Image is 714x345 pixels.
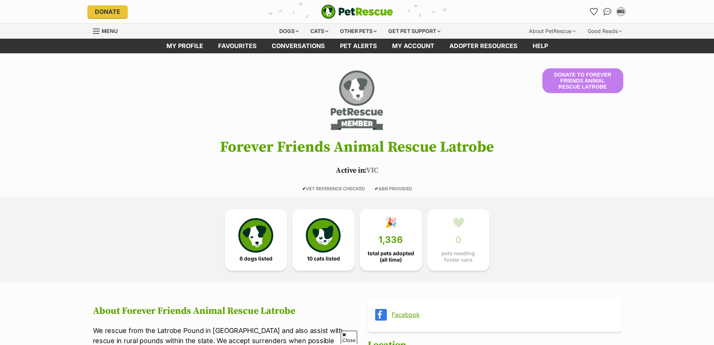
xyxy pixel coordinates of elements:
[82,165,633,176] p: VIC
[452,217,464,228] div: 💚
[524,24,581,39] div: About PetRescue
[302,186,306,191] icon: ✔
[93,306,347,317] h2: About Forever Friends Animal Rescue Latrobe
[525,39,555,53] a: Help
[87,5,128,18] a: Donate
[374,186,378,191] icon: ✔
[329,68,385,132] img: Forever Friends Animal Rescue Latrobe
[211,39,264,53] a: Favourites
[603,8,611,15] img: chat-41dd97257d64d25036548639549fe6c8038ab92f7586957e7f3b1b290dea8141.svg
[238,218,273,253] img: petrescue-icon-eee76f85a60ef55c4a1927667547b313a7c0e82042636edf73dce9c88f694885.svg
[335,24,382,39] div: Other pets
[82,139,633,155] h1: Forever Friends Animal Rescue Latrobe
[442,39,525,53] a: Adopter resources
[102,28,118,34] span: Menu
[588,6,627,18] ul: Account quick links
[225,209,287,271] a: 6 dogs listed
[321,5,393,19] img: logo-e224e6f780fb5917bec1dbf3a21bbac754714ae5b6737aabdf751b685950b380.svg
[615,6,627,18] button: My account
[455,235,461,245] span: 0
[383,24,446,39] div: Get pet support
[306,218,340,253] img: cat-icon-068c71abf8fe30c970a85cd354bc8e23425d12f6e8612795f06af48be43a487a.svg
[588,6,600,18] a: Favourites
[159,39,211,53] a: My profile
[332,39,385,53] a: Pet alerts
[305,24,334,39] div: Cats
[274,24,304,39] div: Dogs
[360,209,422,271] a: 🎉 1,336 total pets adopted (all time)
[392,311,611,318] a: Facebook
[93,24,123,37] a: Menu
[264,39,332,53] a: conversations
[434,250,483,262] span: pets needing foster care
[385,39,442,53] a: My account
[617,8,625,15] div: MG
[366,250,416,262] span: total pets adopted (all time)
[341,331,357,344] span: Close
[302,186,365,191] span: VET REFERENCE CHECKED
[374,186,412,191] span: ABN PROVIDED
[427,209,489,271] a: 💚 0 pets needing foster care
[239,256,272,262] span: 6 dogs listed
[292,209,355,271] a: 10 cats listed
[385,217,397,228] div: 🎉
[542,68,623,93] button: Donate to Forever Friends Animal Rescue Latrobe
[321,5,393,19] a: PetRescue
[379,235,403,245] span: 1,336
[336,166,366,175] span: Active in:
[307,256,340,262] span: 10 cats listed
[602,6,614,18] a: Conversations
[582,24,627,39] div: Good Reads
